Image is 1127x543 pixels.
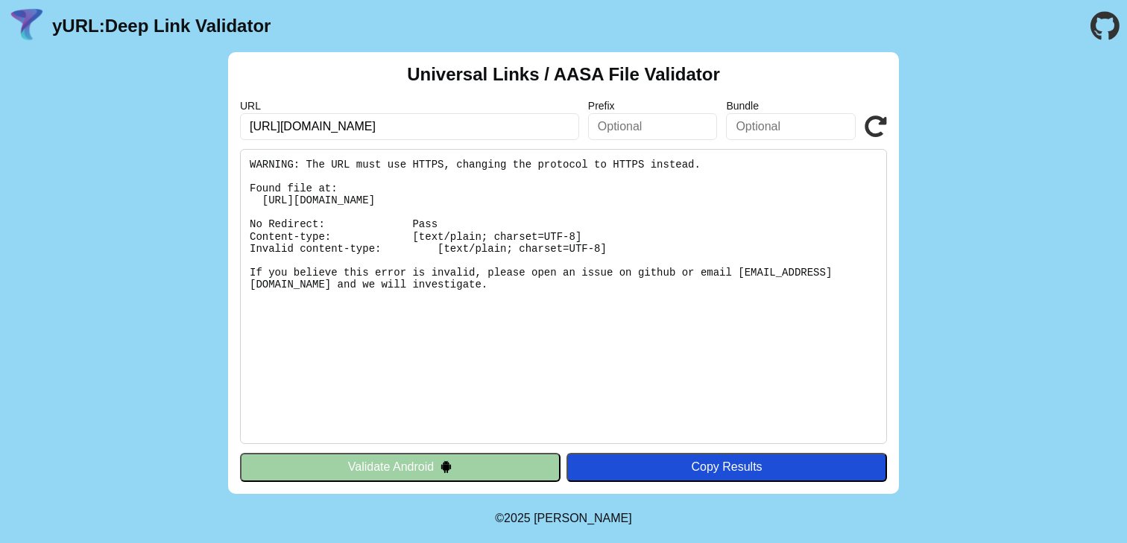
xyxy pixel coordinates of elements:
label: Bundle [726,100,856,112]
button: Copy Results [566,453,887,481]
div: Copy Results [574,460,880,474]
label: Prefix [588,100,718,112]
h2: Universal Links / AASA File Validator [407,64,720,85]
input: Optional [726,113,856,140]
a: Michael Ibragimchayev's Personal Site [534,512,632,524]
a: yURL:Deep Link Validator [52,16,271,36]
button: Validate Android [240,453,561,481]
img: droidIcon.svg [440,460,452,473]
img: yURL Logo [7,7,46,45]
pre: WARNING: The URL must use HTTPS, changing the protocol to HTTPS instead. Found file at: [URL][DOM... [240,149,887,444]
input: Required [240,113,579,140]
span: 2025 [504,512,531,524]
footer: © [495,494,631,543]
input: Optional [588,113,718,140]
label: URL [240,100,579,112]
